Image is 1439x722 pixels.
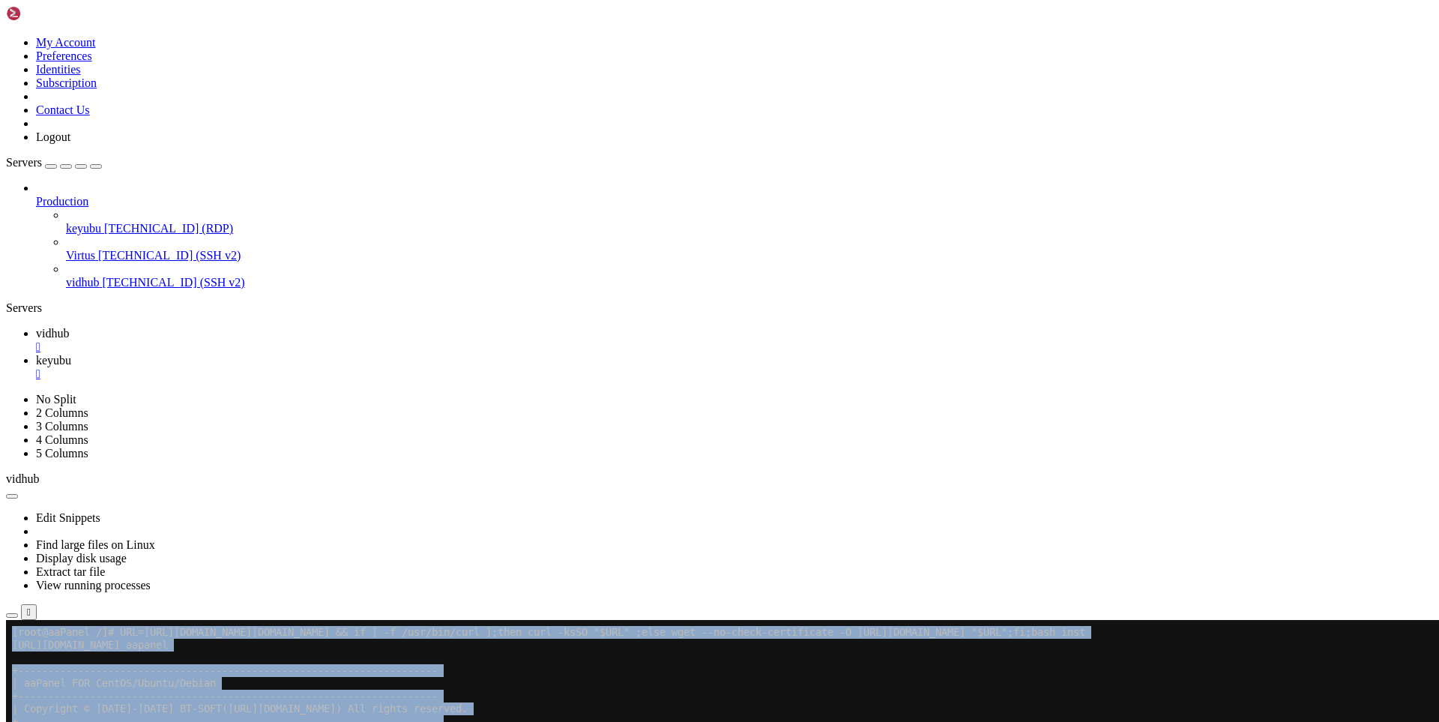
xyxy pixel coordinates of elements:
[6,172,1244,184] x-row: ----------------------------------------------------
[36,367,1433,381] a: 
[6,301,1433,315] div: Servers
[104,222,233,235] span: [TECHNICAL_ID] (RDP)
[36,327,1433,354] a: vidhub
[6,156,42,169] span: Servers
[6,70,1244,82] x-row: +----------------------------------------------------------------------
[214,223,220,235] div: (33, 17)
[6,108,1244,121] x-row: | The WebPanel URL will be [URL] when installed.
[36,579,151,592] a: View running processes
[36,327,69,340] span: vidhub
[6,184,1244,197] x-row: Web service is already installed,installing aaPanel may affect existing sites.
[36,181,1433,289] li: Production
[66,276,1433,289] a: vidhub [TECHNICAL_ID] (SSH v2)
[27,607,31,618] div: 
[36,63,81,76] a: Identities
[36,552,127,565] a: Display disk usage
[36,565,105,578] a: Extract tar file
[66,235,1433,262] li: Virtus [TECHNICAL_ID] (SSH v2)
[36,447,88,460] a: 5 Columns
[6,472,39,485] span: vidhub
[6,146,1244,159] x-row: Do you want to install aaPanel to the /www directory now?(y/n): y
[6,223,1244,235] x-row: Enter yes to force installation:
[98,249,241,262] span: [TECHNICAL_ID] (SSH v2)
[66,249,1433,262] a: Virtus [TECHNICAL_ID] (SSH v2)
[36,103,90,116] a: Contact Us
[36,36,96,49] a: My Account
[6,159,1244,172] x-row: Available disk space on the install partition: 55 G
[6,19,1244,31] x-row: [URL][DOMAIN_NAME] aapanel
[36,76,97,89] a: Subscription
[6,6,1244,19] x-row: [root@aaPanel /]# URL=[URL][DOMAIN_NAME][DOMAIN_NAME] && if [ -f /usr/bin/curl ];then curl -ksSO ...
[36,420,88,433] a: 3 Columns
[6,6,92,21] img: Shellngn
[36,354,1433,381] a: keyubu
[36,511,100,524] a: Edit Snippets
[21,604,37,620] button: 
[6,44,1244,57] x-row: +----------------------------------------------------------------------
[6,121,1244,133] x-row: +----------------------------------------------------------------------
[6,95,1244,108] x-row: +----------------------------------------------------------------------
[66,262,1433,289] li: vidhub [TECHNICAL_ID] (SSH v2)
[6,197,1244,210] x-row: ----------------------------------------------------
[66,222,1433,235] a: keyubu [TECHNICAL_ID] (RDP)
[6,156,102,169] a: Servers
[66,222,101,235] span: keyubu
[36,354,71,367] span: keyubu
[36,538,155,551] a: Find large files on Linux
[36,195,1433,208] a: Production
[36,433,88,446] a: 4 Columns
[66,208,1433,235] li: keyubu [TECHNICAL_ID] (RDP)
[6,57,1244,70] x-row: | aaPanel FOR CentOS/Ubuntu/Debian
[66,276,99,289] span: vidhub
[36,49,92,62] a: Preferences
[36,130,70,143] a: Logout
[36,195,88,208] span: Production
[102,276,244,289] span: [TECHNICAL_ID] (SSH v2)
[36,406,88,419] a: 2 Columns
[6,210,1244,223] x-row: Enter [yes] to force installation
[6,82,462,94] span: | Copyright © [DATE]-[DATE] BT-SOFT([URL][DOMAIN_NAME]) All rights reserved.
[36,393,76,406] a: No Split
[66,249,95,262] span: Virtus
[36,340,1433,354] a: 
